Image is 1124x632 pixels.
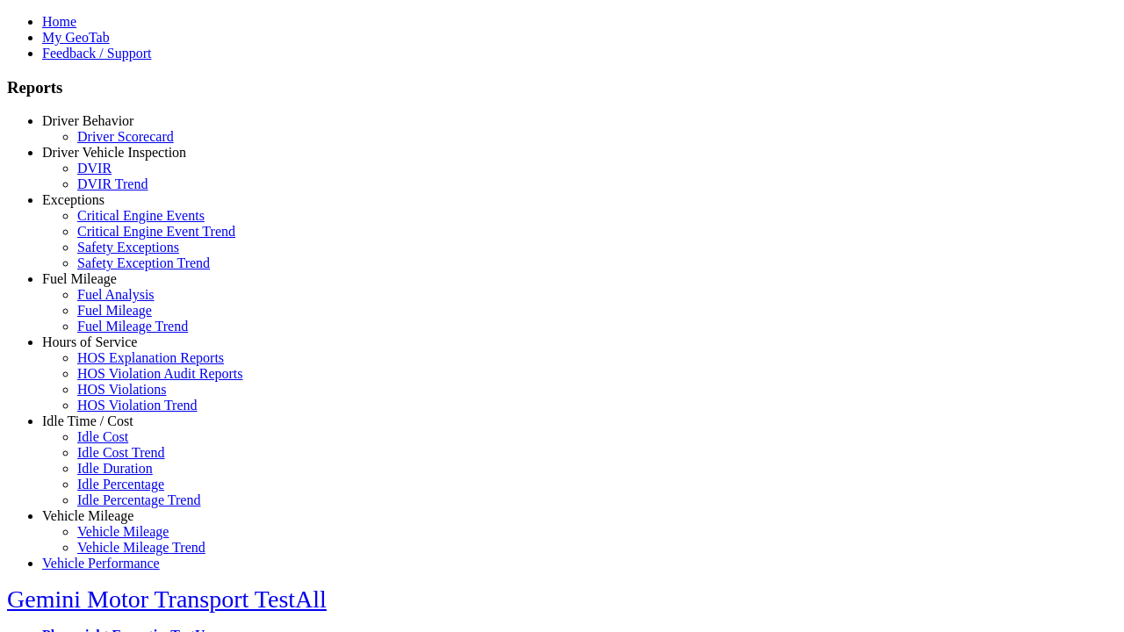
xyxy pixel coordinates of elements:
[77,303,152,318] a: Fuel Mileage
[77,429,128,444] a: Idle Cost
[42,271,117,286] a: Fuel Mileage
[42,192,104,207] a: Exceptions
[77,524,169,539] a: Vehicle Mileage
[77,540,205,555] a: Vehicle Mileage Trend
[77,208,205,223] a: Critical Engine Events
[77,350,224,365] a: HOS Explanation Reports
[7,585,327,613] a: Gemini Motor Transport TestAll
[77,398,198,413] a: HOS Violation Trend
[77,382,166,397] a: HOS Violations
[77,161,112,176] a: DVIR
[77,492,200,507] a: Idle Percentage Trend
[77,319,188,334] a: Fuel Mileage Trend
[77,287,155,302] a: Fuel Analysis
[77,366,243,381] a: HOS Violation Audit Reports
[77,477,164,492] a: Idle Percentage
[77,176,148,191] a: DVIR Trend
[42,14,76,29] a: Home
[77,224,235,239] a: Critical Engine Event Trend
[42,334,137,349] a: Hours of Service
[42,30,110,45] a: My GeoTab
[77,445,165,460] a: Idle Cost Trend
[77,129,174,144] a: Driver Scorecard
[77,255,210,270] a: Safety Exception Trend
[42,113,133,128] a: Driver Behavior
[42,556,160,571] a: Vehicle Performance
[77,461,153,476] a: Idle Duration
[42,46,151,61] a: Feedback / Support
[7,78,1117,97] h3: Reports
[42,413,133,428] a: Idle Time / Cost
[42,508,133,523] a: Vehicle Mileage
[42,145,186,160] a: Driver Vehicle Inspection
[77,240,179,255] a: Safety Exceptions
